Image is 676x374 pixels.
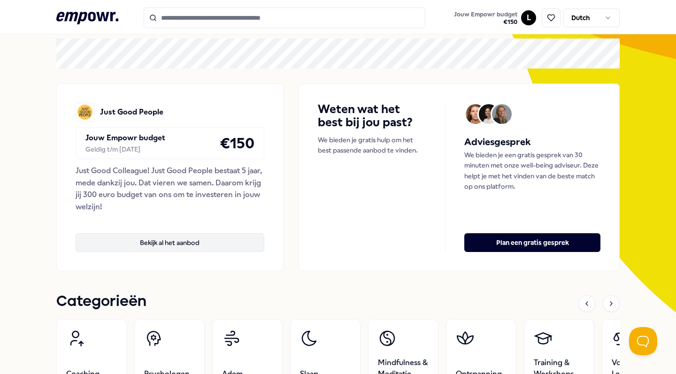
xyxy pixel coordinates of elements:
div: Just Good Colleague! Just Good People bestaat 5 jaar, mede dankzij jou. Dat vieren we samen. Daar... [76,165,264,213]
span: € 150 [454,18,517,26]
button: Plan een gratis gesprek [464,233,600,252]
iframe: Help Scout Beacon - Open [629,327,657,355]
div: Geldig t/m [DATE] [85,144,165,154]
p: Just Good People [100,106,163,118]
h1: Categorieën [56,290,146,313]
input: Search for products, categories or subcategories [144,8,425,28]
a: Jouw Empowr budget€150 [450,8,521,28]
span: Jouw Empowr budget [454,11,517,18]
button: L [521,10,536,25]
img: Just Good People [76,103,94,122]
p: We bieden je een gratis gesprek van 30 minuten met onze well-being adviseur. Deze helpt je met he... [464,150,600,192]
p: We bieden je gratis hulp om het best passende aanbod te vinden. [318,135,427,156]
button: Bekijk al het aanbod [76,233,264,252]
h4: € 150 [220,131,254,155]
button: Jouw Empowr budget€150 [452,9,519,28]
h4: Weten wat het best bij jou past? [318,103,427,129]
a: Bekijk al het aanbod [76,218,264,252]
p: Jouw Empowr budget [85,132,165,144]
img: Avatar [479,104,499,124]
h5: Adviesgesprek [464,135,600,150]
img: Avatar [466,104,485,124]
img: Avatar [492,104,512,124]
